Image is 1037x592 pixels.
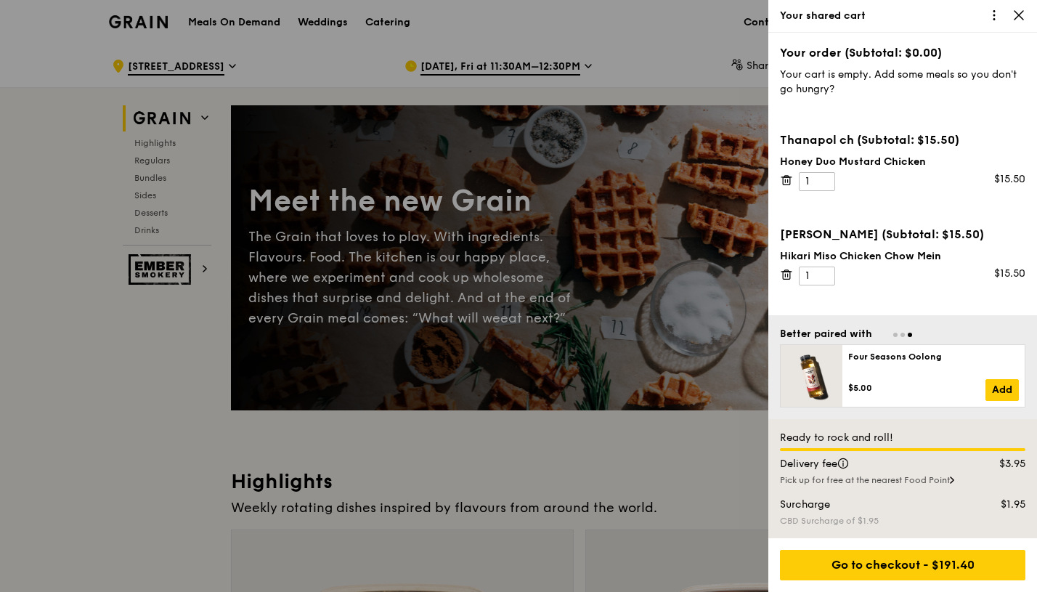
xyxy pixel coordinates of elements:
[780,155,1025,169] div: Honey Duo Mustard Chicken
[780,327,872,341] div: Better paired with
[771,498,969,512] div: Surcharge
[994,172,1025,187] div: $15.50
[994,267,1025,281] div: $15.50
[780,68,1025,97] div: Your cart is empty. Add some meals so you don't go hungry?
[780,44,1025,62] div: Your order (Subtotal: $0.00)
[848,351,1019,362] div: Four Seasons Oolong
[985,379,1019,401] a: Add
[780,226,1025,243] div: [PERSON_NAME] (Subtotal: $15.50)
[780,474,1025,486] div: Pick up for free at the nearest Food Point
[771,457,969,471] div: Delivery fee
[900,333,905,337] span: Go to slide 2
[780,431,1025,445] div: Ready to rock and roll!
[780,249,1025,264] div: Hikari Miso Chicken Chow Mein
[780,550,1025,580] div: Go to checkout - $191.40
[848,382,985,394] div: $5.00
[780,131,1025,149] div: Thanapol ch (Subtotal: $15.50)
[780,515,1025,527] div: CBD Surcharge of $1.95
[969,457,1035,471] div: $3.95
[908,333,912,337] span: Go to slide 3
[893,333,898,337] span: Go to slide 1
[969,498,1035,512] div: $1.95
[780,9,1025,23] div: Your shared cart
